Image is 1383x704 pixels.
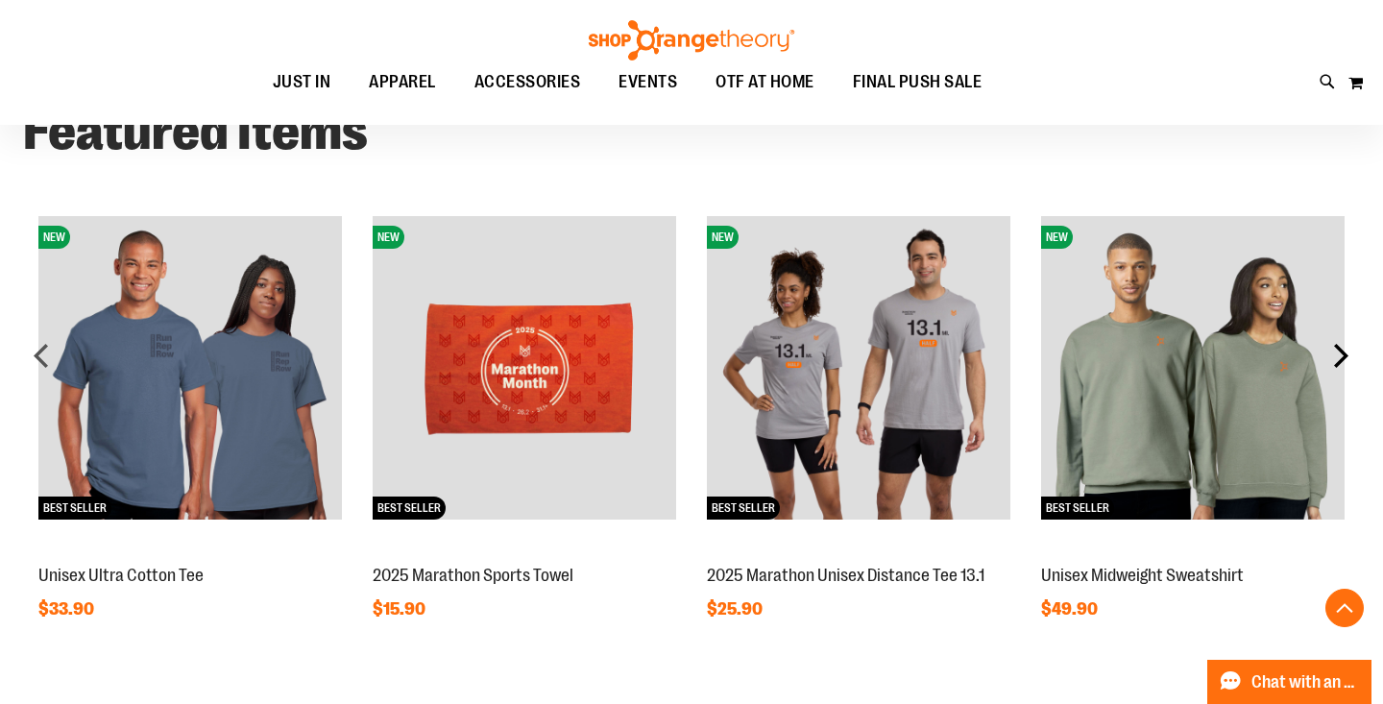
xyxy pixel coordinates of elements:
[38,545,342,560] a: Unisex Ultra Cotton TeeNEWBEST SELLER
[23,102,368,161] strong: Featured Items
[38,599,97,619] span: $33.90
[38,226,70,249] span: NEW
[474,61,581,104] span: ACCESSORIES
[273,61,331,104] span: JUST IN
[23,336,61,375] div: prev
[38,216,342,520] img: Unisex Ultra Cotton Tee
[455,61,600,105] a: ACCESSORIES
[1041,545,1345,560] a: Unisex Midweight SweatshirtNEWBEST SELLER
[707,545,1010,560] a: 2025 Marathon Unisex Distance Tee 13.1NEWBEST SELLER
[350,61,455,105] a: APPAREL
[707,599,765,619] span: $25.90
[599,61,696,105] a: EVENTS
[1207,660,1372,704] button: Chat with an Expert
[707,566,984,585] a: 2025 Marathon Unisex Distance Tee 13.1
[1325,589,1364,627] button: Back To Top
[707,497,780,520] span: BEST SELLER
[38,497,111,520] span: BEST SELLER
[38,566,204,585] a: Unisex Ultra Cotton Tee
[254,61,351,105] a: JUST IN
[1041,226,1073,249] span: NEW
[369,61,436,104] span: APPAREL
[707,226,739,249] span: NEW
[373,599,428,619] span: $15.90
[707,216,1010,520] img: 2025 Marathon Unisex Distance Tee 13.1
[373,545,676,560] a: 2025 Marathon Sports TowelNEWBEST SELLER
[716,61,814,104] span: OTF AT HOME
[373,566,573,585] a: 2025 Marathon Sports Towel
[586,20,797,61] img: Shop Orangetheory
[1041,216,1345,520] img: Unisex Midweight Sweatshirt
[373,497,446,520] span: BEST SELLER
[1041,599,1101,619] span: $49.90
[619,61,677,104] span: EVENTS
[1322,336,1360,375] div: next
[373,226,404,249] span: NEW
[834,61,1002,105] a: FINAL PUSH SALE
[1251,673,1360,692] span: Chat with an Expert
[373,216,676,520] img: 2025 Marathon Sports Towel
[1041,497,1114,520] span: BEST SELLER
[696,61,834,105] a: OTF AT HOME
[1041,566,1244,585] a: Unisex Midweight Sweatshirt
[853,61,983,104] span: FINAL PUSH SALE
